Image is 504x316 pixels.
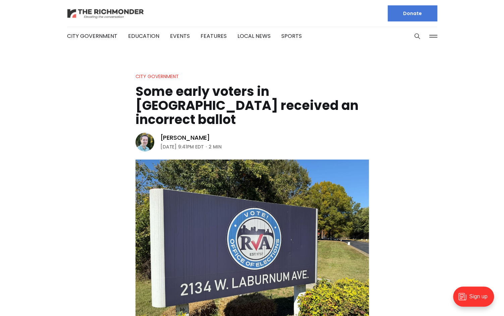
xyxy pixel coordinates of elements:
[160,143,204,151] time: [DATE] 9:41PM EDT
[388,5,437,21] a: Donate
[412,31,422,41] button: Search this site
[135,84,369,127] h1: Some early voters in [GEOGRAPHIC_DATA] received an incorrect ballot
[201,32,227,40] a: Features
[67,32,117,40] a: City Government
[135,133,154,151] img: Michael Phillips
[128,32,159,40] a: Education
[135,73,179,80] a: City Government
[170,32,190,40] a: Events
[160,134,210,142] a: [PERSON_NAME]
[209,143,222,151] span: 2 min
[447,283,504,316] iframe: portal-trigger
[237,32,271,40] a: Local News
[281,32,302,40] a: Sports
[67,8,144,19] img: The Richmonder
